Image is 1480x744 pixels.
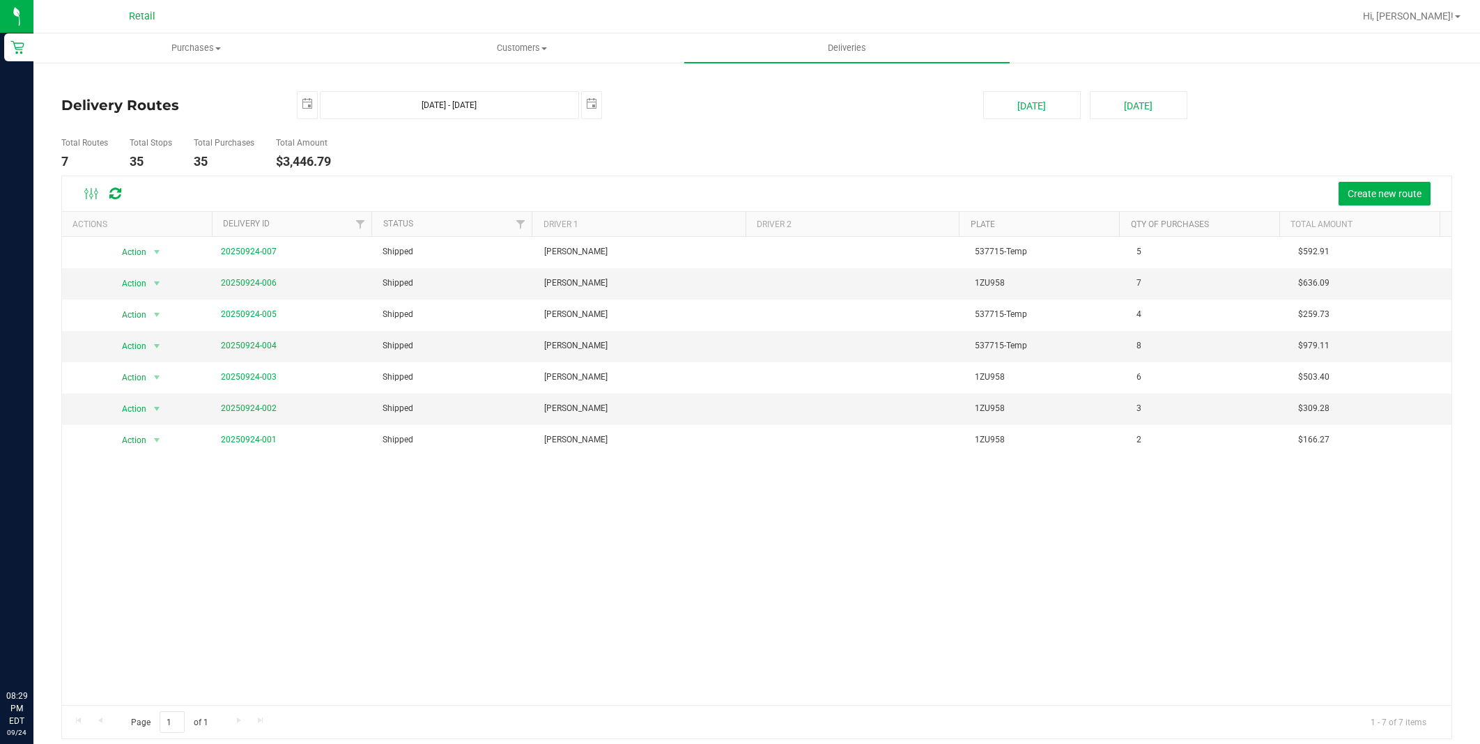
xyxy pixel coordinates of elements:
span: Hi, [PERSON_NAME]! [1363,10,1454,22]
span: Action [109,242,147,262]
span: $636.09 [1298,277,1329,290]
span: Retail [129,10,155,22]
span: [PERSON_NAME] [544,371,608,384]
a: Plate [971,219,995,229]
h5: Total Routes [61,139,108,148]
span: select [148,368,165,387]
span: select [148,305,165,325]
span: Shipped [383,433,413,447]
span: Action [109,305,147,325]
h4: 35 [194,155,254,169]
button: [DATE] [983,91,1081,119]
span: Page of 1 [119,711,219,733]
span: 3 [1136,402,1141,415]
a: Status [383,219,413,228]
a: 20250924-001 [221,435,277,444]
span: Shipped [383,277,413,290]
span: Shipped [383,371,413,384]
span: $503.40 [1298,371,1329,384]
span: Shipped [383,339,413,352]
a: 20250924-003 [221,372,277,382]
span: Shipped [383,245,413,258]
span: $979.11 [1298,339,1329,352]
span: $166.27 [1298,433,1329,447]
span: 6 [1136,371,1141,384]
span: 2 [1136,433,1141,447]
span: 537715-Temp [975,245,1027,258]
input: 1 [160,711,185,733]
span: 1ZU958 [975,402,1005,415]
span: 1ZU958 [975,371,1005,384]
span: select [148,242,165,262]
span: 4 [1136,308,1141,321]
div: Actions [72,219,206,229]
span: [PERSON_NAME] [544,339,608,352]
h4: 35 [130,155,172,169]
span: 537715-Temp [975,308,1027,321]
span: Shipped [383,402,413,415]
h4: 7 [61,155,108,169]
th: Driver 2 [746,212,959,236]
span: Action [109,399,147,419]
span: 7 [1136,277,1141,290]
span: Shipped [383,308,413,321]
iframe: Resource center [14,633,56,674]
th: Driver 1 [532,212,746,236]
h4: $3,446.79 [276,155,331,169]
h4: Delivery Routes [61,91,276,119]
inline-svg: Retail [10,40,24,54]
span: 537715-Temp [975,339,1027,352]
a: 20250924-006 [221,278,277,288]
a: 20250924-005 [221,309,277,319]
span: $259.73 [1298,308,1329,321]
span: [PERSON_NAME] [544,277,608,290]
span: Purchases [34,42,358,54]
a: Filter [509,212,532,235]
span: 5 [1136,245,1141,258]
span: select [148,336,165,356]
span: Action [109,274,147,293]
span: Action [109,336,147,356]
p: 08:29 PM EDT [6,690,27,727]
span: $592.91 [1298,245,1329,258]
span: Action [109,431,147,450]
span: select [148,274,165,293]
span: 1ZU958 [975,433,1005,447]
span: Deliveries [809,42,885,54]
p: 09/24 [6,727,27,738]
a: 20250924-002 [221,403,277,413]
span: select [298,92,317,116]
a: 20250924-004 [221,341,277,350]
h5: Total Amount [276,139,331,148]
span: select [148,399,165,419]
th: Total Amount [1279,212,1440,236]
span: [PERSON_NAME] [544,245,608,258]
a: Purchases [33,33,359,63]
span: 1 - 7 of 7 items [1359,711,1437,732]
span: Customers [360,42,684,54]
button: [DATE] [1090,91,1187,119]
span: [PERSON_NAME] [544,433,608,447]
button: Create new route [1339,182,1431,206]
a: Filter [348,212,371,235]
a: Delivery ID [223,219,270,228]
a: Customers [359,33,684,63]
span: [PERSON_NAME] [544,402,608,415]
span: Create new route [1348,188,1421,199]
span: select [582,92,601,116]
span: Action [109,368,147,387]
span: [PERSON_NAME] [544,308,608,321]
span: $309.28 [1298,402,1329,415]
h5: Total Purchases [194,139,254,148]
span: select [148,431,165,450]
a: Qty of Purchases [1131,219,1209,229]
a: 20250924-007 [221,247,277,256]
span: 1ZU958 [975,277,1005,290]
h5: Total Stops [130,139,172,148]
span: 8 [1136,339,1141,352]
a: Deliveries [684,33,1010,63]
